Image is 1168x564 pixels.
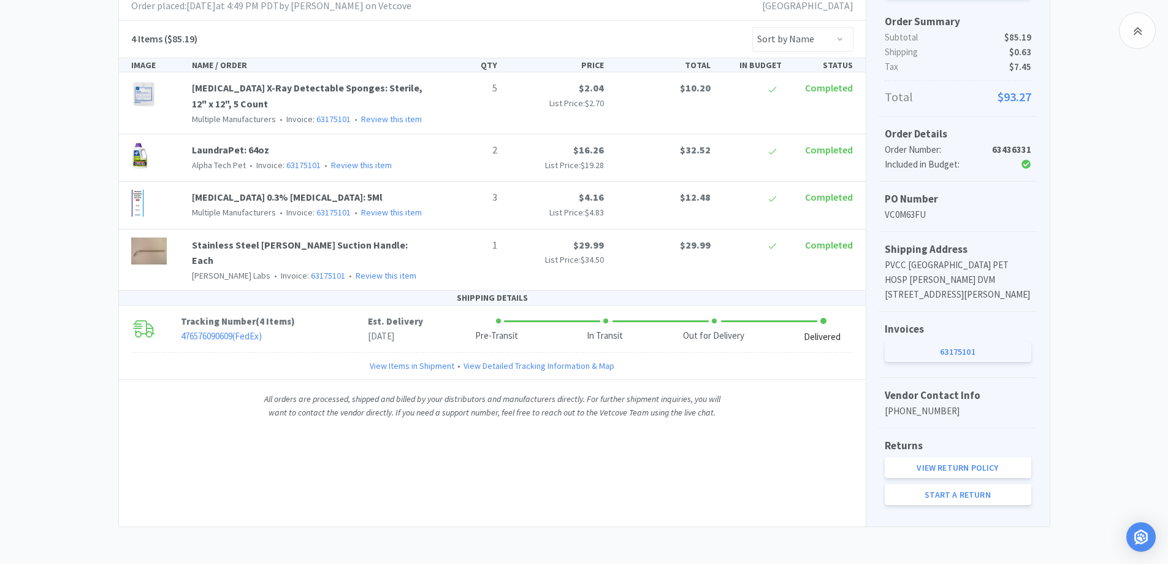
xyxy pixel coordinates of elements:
[579,191,604,203] span: $4.16
[286,160,321,171] a: 63175101
[368,314,423,329] p: Est. Delivery
[464,359,614,373] a: View Detailed Tracking Information & Map
[885,438,1031,454] h5: Returns
[181,330,262,342] a: 476576090609(FedEx)
[804,330,841,344] div: Delivered
[475,329,518,343] div: Pre-Transit
[885,87,1031,107] p: Total
[131,238,167,265] img: 59023971aef448929d24d662361bd1fe_4494.png
[507,96,604,110] p: List Price:
[581,160,604,171] span: $19.28
[1009,60,1031,74] span: $7.45
[587,329,623,343] div: In Transit
[131,190,145,217] img: 2651e3361e2e4aa49f306d7a49f64e06_592137.png
[276,114,351,125] span: Invoice:
[361,207,422,218] a: Review this item
[436,80,497,96] p: 5
[885,45,1031,60] p: Shipping
[131,80,156,107] img: acd4f237931f47f9b5773856c299ca8c_371178.png
[805,239,853,251] span: Completed
[311,270,345,281] a: 63175101
[787,58,858,72] div: STATUS
[436,142,497,158] p: 2
[436,190,497,206] p: 3
[885,126,1031,142] h5: Order Details
[436,238,497,253] p: 1
[248,160,254,171] span: •
[264,393,720,418] i: All orders are processed, shipped and billed by your distributors and manufacturers directly. For...
[192,207,276,218] span: Multiple Manufacturers
[609,58,716,72] div: TOTAL
[502,58,609,72] div: PRICE
[353,114,359,125] span: •
[272,270,279,281] span: •
[585,207,604,218] span: $4.83
[192,144,269,156] a: LaundraPet: 64oz
[805,144,853,156] span: Completed
[126,58,188,72] div: IMAGE
[356,270,416,281] a: Review this item
[507,253,604,266] p: List Price:
[585,98,604,109] span: $2.70
[353,207,359,218] span: •
[680,82,711,94] span: $10.20
[885,258,1031,302] p: PVCC [GEOGRAPHIC_DATA] PET HOSP [PERSON_NAME] DVM [STREET_ADDRESS][PERSON_NAME]
[131,31,197,47] h5: ($85.19)
[573,144,604,156] span: $16.26
[181,314,368,329] p: Tracking Number ( )
[716,58,787,72] div: IN BUDGET
[579,82,604,94] span: $2.04
[323,160,329,171] span: •
[1126,522,1156,552] div: Open Intercom Messenger
[1009,45,1031,60] span: $0.63
[454,359,464,373] span: •
[316,114,351,125] a: 63175101
[885,157,982,172] div: Included in Budget:
[885,321,1031,338] h5: Invoices
[805,82,853,94] span: Completed
[885,207,1031,222] p: VC0M63FU
[885,30,1031,45] p: Subtotal
[1004,30,1031,45] span: $85.19
[885,341,1031,362] a: 63175101
[276,207,351,218] span: Invoice:
[507,158,604,172] p: List Price:
[680,144,711,156] span: $32.52
[192,239,408,267] a: Stainless Steel [PERSON_NAME] Suction Handle: Each
[270,270,345,281] span: Invoice:
[119,291,866,305] div: SHIPPING DETAILS
[192,114,276,125] span: Multiple Manufacturers
[885,191,1031,207] h5: PO Number
[361,114,422,125] a: Review this item
[192,82,422,110] a: [MEDICAL_DATA] X-Ray Detectable Sponges: Sterile, 12" x 12", 5 Count
[885,387,1031,404] h5: Vendor Contact Info
[347,270,354,281] span: •
[885,241,1031,258] h5: Shipping Address
[431,58,502,72] div: QTY
[192,270,270,281] span: [PERSON_NAME] Labs
[992,144,1031,155] strong: 63436331
[316,207,351,218] a: 63175101
[246,160,321,171] span: Invoice:
[998,87,1031,107] span: $93.27
[805,191,853,203] span: Completed
[680,239,711,251] span: $29.99
[885,142,982,157] div: Order Number:
[581,254,604,265] span: $34.50
[573,239,604,251] span: $29.99
[507,206,604,219] p: List Price:
[278,207,284,218] span: •
[131,142,148,169] img: cc03c38caf7149b28ce2274c4acc3b89_16422.png
[192,160,246,171] span: Alpha Tech Pet
[192,191,383,203] a: [MEDICAL_DATA] 0.3% [MEDICAL_DATA]: 5Ml
[683,329,744,343] div: Out for Delivery
[259,315,291,327] span: 4 Items
[680,191,711,203] span: $12.48
[370,359,454,373] a: View Items in Shipment
[278,114,284,125] span: •
[885,457,1031,478] a: View Return Policy
[885,404,1031,419] p: [PHONE_NUMBER]
[187,58,431,72] div: NAME / ORDER
[368,329,423,344] p: [DATE]
[885,14,1031,30] h5: Order Summary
